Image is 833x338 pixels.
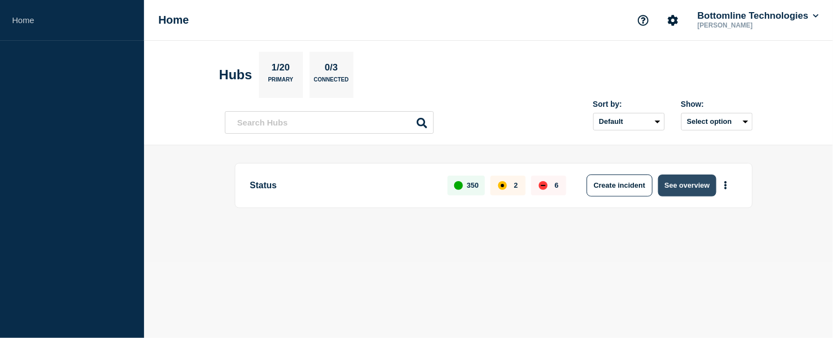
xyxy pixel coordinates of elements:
button: See overview [658,175,716,197]
input: Search Hubs [225,111,434,134]
div: affected [498,181,507,190]
button: Create incident [587,175,653,197]
div: Show: [681,100,753,108]
h2: Hubs [219,67,252,83]
p: 6 [555,181,559,189]
p: [PERSON_NAME] [696,21,810,29]
button: Select option [681,113,753,130]
div: down [539,181,548,190]
button: More actions [719,175,733,195]
button: Account settings [661,9,685,32]
p: 350 [467,181,479,189]
p: 0/3 [321,62,342,77]
p: Status [250,175,435,197]
p: 1/20 [267,62,294,77]
p: 2 [514,181,518,189]
h1: Home [158,14,189,26]
p: Primary [268,77,294,88]
select: Sort by [593,113,665,130]
button: Bottomline Technologies [696,10,821,21]
p: Connected [314,77,349,88]
div: Sort by: [593,100,665,108]
div: up [454,181,463,190]
button: Support [632,9,655,32]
